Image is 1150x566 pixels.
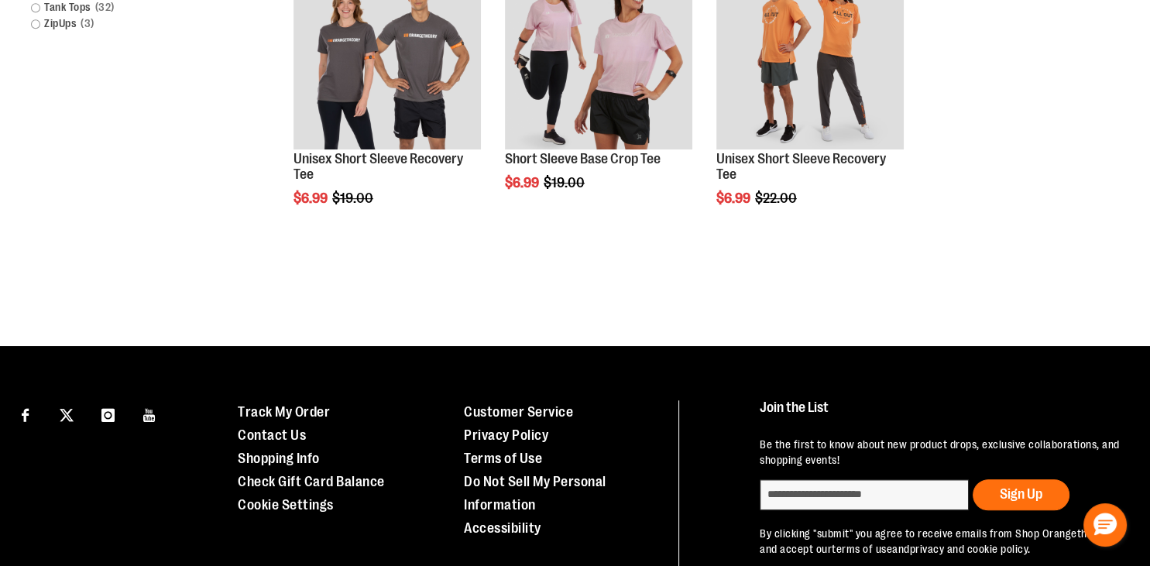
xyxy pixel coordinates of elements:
[136,400,163,427] a: Visit our Youtube page
[77,15,98,32] span: 3
[832,543,892,555] a: terms of use
[544,175,587,190] span: $19.00
[238,497,334,513] a: Cookie Settings
[716,151,886,182] a: Unisex Short Sleeve Recovery Tee
[294,190,330,206] span: $6.99
[760,437,1120,468] p: Be the first to know about new product drops, exclusive collaborations, and shopping events!
[23,15,221,32] a: ZipUps3
[238,474,385,489] a: Check Gift Card Balance
[1000,486,1042,502] span: Sign Up
[294,151,463,182] a: Unisex Short Sleeve Recovery Tee
[1083,503,1127,547] button: Hello, have a question? Let’s chat.
[464,451,542,466] a: Terms of Use
[53,400,81,427] a: Visit our X page
[464,520,541,536] a: Accessibility
[760,400,1120,429] h4: Join the List
[12,400,39,427] a: Visit our Facebook page
[94,400,122,427] a: Visit our Instagram page
[238,451,320,466] a: Shopping Info
[760,479,969,510] input: enter email
[973,479,1069,510] button: Sign Up
[464,474,606,513] a: Do Not Sell My Personal Information
[332,190,376,206] span: $19.00
[60,408,74,422] img: Twitter
[910,543,1031,555] a: privacy and cookie policy.
[760,526,1120,557] p: By clicking "submit" you agree to receive emails from Shop Orangetheory and accept our and
[505,151,661,166] a: Short Sleeve Base Crop Tee
[238,404,330,420] a: Track My Order
[755,190,799,206] span: $22.00
[464,427,548,443] a: Privacy Policy
[716,190,753,206] span: $6.99
[238,427,306,443] a: Contact Us
[505,175,541,190] span: $6.99
[464,404,573,420] a: Customer Service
